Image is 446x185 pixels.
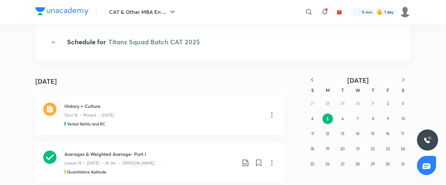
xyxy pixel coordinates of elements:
img: Company Logo [35,7,89,15]
button: May 31, 2025 [397,159,408,169]
abbr: Saturday [402,87,404,93]
abbr: May 18, 2025 [311,146,314,151]
abbr: May 12, 2025 [326,131,329,136]
abbr: May 27, 2025 [341,162,345,166]
abbr: May 5, 2025 [326,116,329,121]
button: May 3, 2025 [397,98,408,109]
button: May 10, 2025 [398,114,408,124]
span: [DATE] [347,76,369,85]
h4: [DATE] [35,76,57,86]
button: May 27, 2025 [337,159,348,169]
abbr: May 23, 2025 [386,146,390,151]
abbr: May 22, 2025 [371,146,375,151]
abbr: Sunday [311,87,314,93]
abbr: May 3, 2025 [402,101,404,106]
h3: History + Culture [64,103,263,110]
abbr: May 7, 2025 [357,116,359,121]
abbr: May 31, 2025 [401,162,404,166]
button: May 13, 2025 [337,128,348,139]
button: May 16, 2025 [383,128,393,139]
button: May 18, 2025 [307,144,318,154]
abbr: May 13, 2025 [341,131,344,136]
button: May 7, 2025 [353,114,363,124]
abbr: Tuesday [341,87,344,93]
button: May 1, 2025 [367,98,378,109]
a: Company Logo [35,7,89,17]
button: May 24, 2025 [397,144,408,154]
button: May 5, 2025 [322,114,333,124]
abbr: May 16, 2025 [386,131,390,136]
abbr: May 17, 2025 [401,131,404,136]
h3: Averages & Weighted Average- Part I [64,151,236,158]
abbr: May 26, 2025 [325,162,330,166]
button: May 19, 2025 [322,144,333,154]
abbr: May 1, 2025 [372,101,373,106]
a: quizHistory + CultureQuiz 14 • Missed • [DATE]Verbal Ability and RC [35,95,284,135]
button: May 15, 2025 [367,128,378,139]
abbr: May 8, 2025 [372,116,374,121]
h4: Schedule for [67,37,200,48]
abbr: Friday [387,87,389,93]
abbr: May 21, 2025 [356,146,359,151]
button: May 22, 2025 [367,144,378,154]
button: May 17, 2025 [397,128,408,139]
abbr: May 9, 2025 [387,116,389,121]
button: May 20, 2025 [337,144,348,154]
button: May 14, 2025 [353,128,363,139]
button: [DATE] [319,76,396,84]
h5: Verbal Ability and RC [67,121,105,127]
abbr: May 30, 2025 [386,162,390,166]
abbr: May 24, 2025 [401,146,405,151]
button: May 12, 2025 [322,128,333,139]
abbr: Monday [326,87,330,93]
abbr: May 14, 2025 [356,131,359,136]
abbr: May 20, 2025 [340,146,345,151]
a: Averages & Weighted Average- Part ILesson 13 • [DATE] • 2h 3m • [PERSON_NAME]Quantitative Aptitude [35,143,284,183]
span: Titans Squad Batch CAT 2025 [108,37,200,46]
img: chirag [399,6,411,18]
abbr: May 29, 2025 [371,162,375,166]
button: May 30, 2025 [383,159,393,169]
button: May 2, 2025 [383,98,393,109]
button: May 4, 2025 [307,114,318,124]
img: streak [376,9,383,15]
abbr: May 11, 2025 [311,131,314,136]
abbr: Thursday [372,87,374,93]
button: May 8, 2025 [368,114,378,124]
button: avatar [334,7,345,17]
p: Lesson 13 • [DATE] • 2h 3m • [PERSON_NAME] [64,160,155,166]
button: May 26, 2025 [322,159,333,169]
abbr: May 15, 2025 [371,131,375,136]
abbr: May 4, 2025 [311,116,314,121]
abbr: May 10, 2025 [401,116,405,121]
button: CAT & Other MBA En ... [105,5,180,19]
button: May 25, 2025 [307,159,318,169]
img: avatar [336,9,342,15]
button: May 9, 2025 [383,114,393,124]
abbr: May 6, 2025 [342,116,344,121]
button: May 6, 2025 [338,114,348,124]
button: May 29, 2025 [367,159,378,169]
abbr: Wednesday [355,87,360,93]
button: May 28, 2025 [353,159,363,169]
abbr: May 25, 2025 [310,162,315,166]
abbr: May 2, 2025 [387,101,389,106]
button: May 11, 2025 [307,128,318,139]
abbr: May 19, 2025 [326,146,329,151]
img: ttu [424,136,431,144]
h5: Quantitative Aptitude [67,169,106,175]
img: quiz [43,103,56,116]
button: May 21, 2025 [353,144,363,154]
abbr: May 28, 2025 [355,162,360,166]
button: May 23, 2025 [383,144,393,154]
p: Quiz 14 • Missed • [DATE] [64,112,114,118]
